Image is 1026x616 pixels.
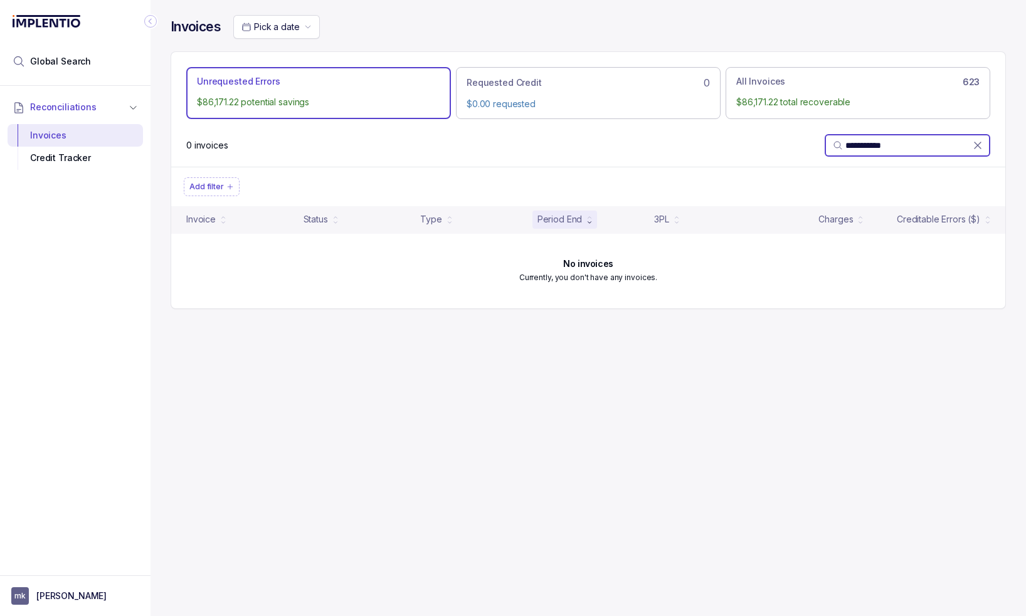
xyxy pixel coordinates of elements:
div: 0 [467,75,710,90]
div: Collapse Icon [143,14,158,29]
p: Unrequested Errors [197,75,280,88]
p: [PERSON_NAME] [36,590,107,602]
button: User initials[PERSON_NAME] [11,587,139,605]
div: Charges [818,213,853,226]
button: Date Range Picker [233,15,320,39]
search: Date Range Picker [241,21,299,33]
div: Status [304,213,328,226]
h4: Invoices [171,18,221,36]
span: User initials [11,587,29,605]
span: Reconciliations [30,101,97,113]
div: Reconciliations [8,122,143,172]
h6: 623 [963,77,980,87]
span: Pick a date [254,21,299,32]
div: Creditable Errors ($) [897,213,980,226]
div: Invoices [18,124,133,147]
h6: No invoices [563,259,613,269]
span: Global Search [30,55,91,68]
div: Type [420,213,442,226]
p: $0.00 requested [467,98,710,110]
p: Add filter [189,180,224,193]
p: 0 invoices [186,139,228,152]
div: Period End [537,213,583,226]
p: $86,171.22 total recoverable [736,96,980,108]
div: Invoice [186,213,216,226]
div: Remaining page entries [186,139,228,152]
div: Credit Tracker [18,147,133,169]
div: 3PL [654,213,669,226]
ul: Filter Group [184,177,993,196]
p: Requested Credit [467,76,542,89]
p: Currently, you don't have any invoices. [519,271,657,284]
p: $86,171.22 potential savings [197,96,440,108]
button: Filter Chip Add filter [184,177,240,196]
ul: Action Tab Group [186,67,990,118]
p: All Invoices [736,75,785,88]
button: Reconciliations [8,93,143,121]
